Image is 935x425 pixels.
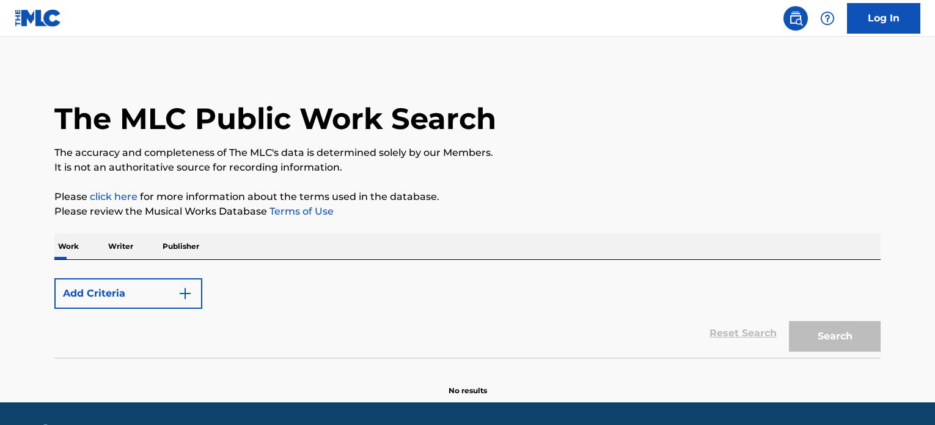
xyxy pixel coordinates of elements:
p: Please for more information about the terms used in the database. [54,190,881,204]
div: Help [815,6,840,31]
h1: The MLC Public Work Search [54,100,496,137]
a: Log In [847,3,920,34]
img: 9d2ae6d4665cec9f34b9.svg [178,286,193,301]
img: search [788,11,803,26]
p: Writer [105,234,137,259]
a: Terms of Use [267,205,334,217]
p: No results [449,371,487,396]
button: Add Criteria [54,278,202,309]
img: MLC Logo [15,9,62,27]
a: click here [90,191,137,202]
a: Public Search [783,6,808,31]
p: It is not an authoritative source for recording information. [54,160,881,175]
p: Publisher [159,234,203,259]
p: Please review the Musical Works Database [54,204,881,219]
form: Search Form [54,272,881,358]
p: The accuracy and completeness of The MLC's data is determined solely by our Members. [54,146,881,160]
p: Work [54,234,82,259]
img: help [820,11,835,26]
